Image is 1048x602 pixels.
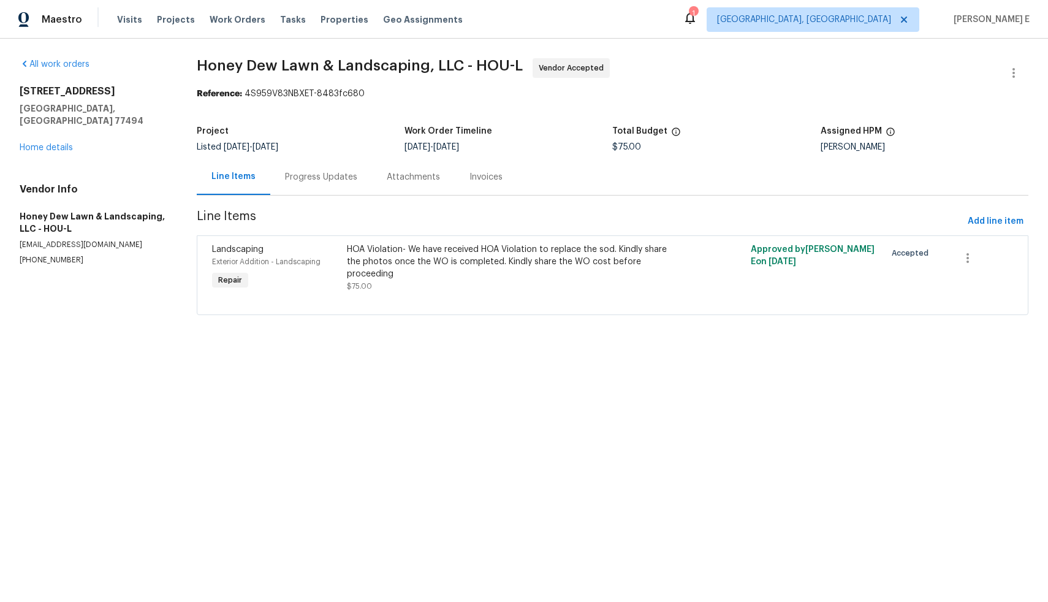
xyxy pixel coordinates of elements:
span: Geo Assignments [383,13,463,26]
span: Listed [197,143,278,151]
button: Add line item [963,210,1028,233]
div: HOA Violation- We have received HOA Violation to replace the sod. Kindly share the photos once th... [347,243,677,280]
b: Reference: [197,90,242,98]
p: [PHONE_NUMBER] [20,255,167,265]
p: [EMAIL_ADDRESS][DOMAIN_NAME] [20,240,167,250]
span: Tasks [280,15,306,24]
div: [PERSON_NAME] [821,143,1028,151]
span: [DATE] [769,257,796,266]
span: - [224,143,278,151]
span: Landscaping [212,245,264,254]
span: Honey Dew Lawn & Landscaping, LLC - HOU-L [197,58,523,73]
div: 1 [689,7,697,20]
span: Properties [321,13,368,26]
h2: [STREET_ADDRESS] [20,85,167,97]
a: Home details [20,143,73,152]
span: Add line item [968,214,1023,229]
h5: Project [197,127,229,135]
span: Work Orders [210,13,265,26]
span: Exterior Addition - Landscaping [212,258,321,265]
span: Line Items [197,210,963,233]
span: $75.00 [612,143,641,151]
a: All work orders [20,60,89,69]
h4: Vendor Info [20,183,167,196]
span: Approved by [PERSON_NAME] E on [751,245,875,266]
span: [GEOGRAPHIC_DATA], [GEOGRAPHIC_DATA] [717,13,891,26]
div: Attachments [387,171,440,183]
div: 4S959V83NBXET-8483fc680 [197,88,1028,100]
span: [DATE] [253,143,278,151]
span: - [404,143,459,151]
span: The total cost of line items that have been proposed by Opendoor. This sum includes line items th... [671,127,681,143]
div: Line Items [211,170,256,183]
span: [DATE] [224,143,249,151]
h5: Assigned HPM [821,127,882,135]
h5: [GEOGRAPHIC_DATA], [GEOGRAPHIC_DATA] 77494 [20,102,167,127]
span: Visits [117,13,142,26]
span: $75.00 [347,283,372,290]
span: Projects [157,13,195,26]
span: Repair [213,274,247,286]
h5: Work Order Timeline [404,127,492,135]
h5: Honey Dew Lawn & Landscaping, LLC - HOU-L [20,210,167,235]
span: Maestro [42,13,82,26]
span: Vendor Accepted [539,62,609,74]
span: [DATE] [404,143,430,151]
span: The hpm assigned to this work order. [886,127,895,143]
h5: Total Budget [612,127,667,135]
div: Invoices [469,171,503,183]
div: Progress Updates [285,171,357,183]
span: [DATE] [433,143,459,151]
span: Accepted [892,247,933,259]
span: [PERSON_NAME] E [949,13,1030,26]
